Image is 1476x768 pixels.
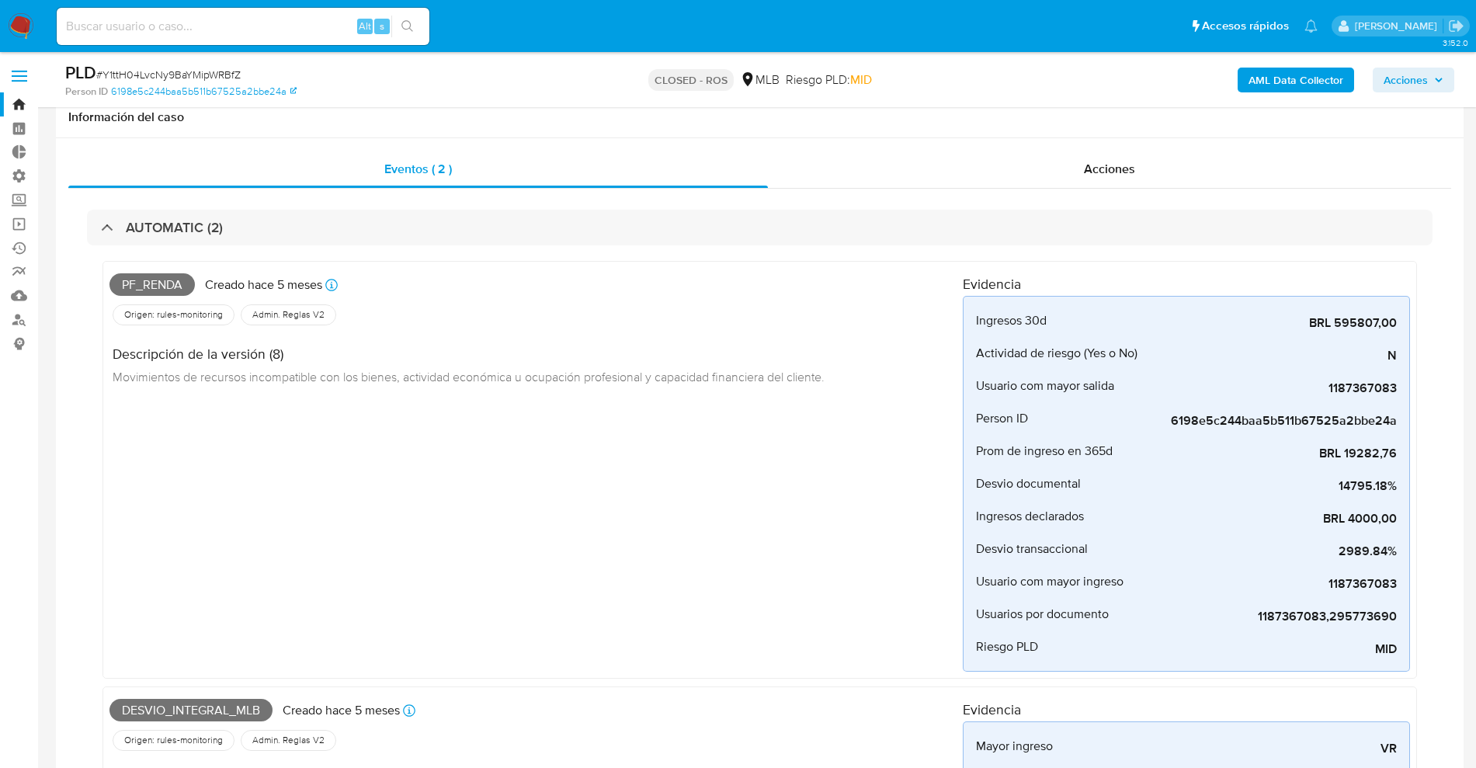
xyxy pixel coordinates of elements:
[391,16,423,37] button: search-icon
[68,109,1451,125] h1: Información del caso
[1164,576,1397,592] span: 1187367083
[1164,446,1397,461] span: BRL 19282,76
[126,219,223,236] h3: AUTOMATIC (2)
[123,734,224,746] span: Origen: rules-monitoring
[976,574,1123,589] span: Usuario com mayor ingreso
[963,276,1410,293] h4: Evidencia
[976,738,1053,754] span: Mayor ingreso
[1164,478,1397,494] span: 14795.18%
[1384,68,1428,92] span: Acciones
[251,308,326,321] span: Admin. Reglas V2
[359,19,371,33] span: Alt
[1084,160,1135,178] span: Acciones
[1355,19,1443,33] p: santiago.sgreco@mercadolibre.com
[96,67,241,82] span: # Y1ttH04LvcNy9BaYMipWRBfZ
[65,85,108,99] b: Person ID
[251,734,326,746] span: Admin. Reglas V2
[113,368,825,385] span: Movimientos de recursos incompatible con los bienes, actividad económica u ocupación profesional ...
[976,639,1038,655] span: Riesgo PLD
[1249,68,1343,92] b: AML Data Collector
[1448,18,1464,34] a: Salir
[380,19,384,33] span: s
[1164,315,1397,331] span: BRL 595807,00
[283,702,400,719] p: Creado hace 5 meses
[1238,68,1354,92] button: AML Data Collector
[205,276,322,294] p: Creado hace 5 meses
[87,210,1433,245] div: AUTOMATIC (2)
[786,71,872,89] span: Riesgo PLD:
[976,443,1113,459] span: Prom de ingreso en 365d
[1164,348,1397,363] span: N
[109,273,195,297] span: Pf_renda
[850,71,872,89] span: MID
[963,701,1410,718] h4: Evidencia
[976,606,1109,622] span: Usuarios por documento
[1164,741,1397,756] span: VR
[648,69,734,91] p: CLOSED - ROS
[384,160,452,178] span: Eventos ( 2 )
[976,378,1114,394] span: Usuario com mayor salida
[1164,381,1397,396] span: 1187367083
[1164,511,1397,526] span: BRL 4000,00
[976,411,1028,426] span: Person ID
[976,541,1088,557] span: Desvio transaccional
[111,85,297,99] a: 6198e5c244baa5b511b67525a2bbe24a
[976,313,1047,328] span: Ingresos 30d
[976,509,1084,524] span: Ingresos declarados
[976,476,1081,492] span: Desvio documental
[1164,609,1397,624] span: 1187367083,295773690
[65,60,96,85] b: PLD
[1164,641,1397,657] span: MID
[57,16,429,36] input: Buscar usuario o caso...
[976,346,1137,361] span: Actividad de riesgo (Yes o No)
[123,308,224,321] span: Origen: rules-monitoring
[740,71,780,89] div: MLB
[109,699,273,722] span: Desvio_integral_mlb
[1202,18,1289,34] span: Accesos rápidos
[1373,68,1454,92] button: Acciones
[1164,544,1397,559] span: 2989.84%
[1304,19,1318,33] a: Notificaciones
[113,346,825,363] h4: Descripción de la versión (8)
[1164,413,1397,429] span: 6198e5c244baa5b511b67525a2bbe24a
